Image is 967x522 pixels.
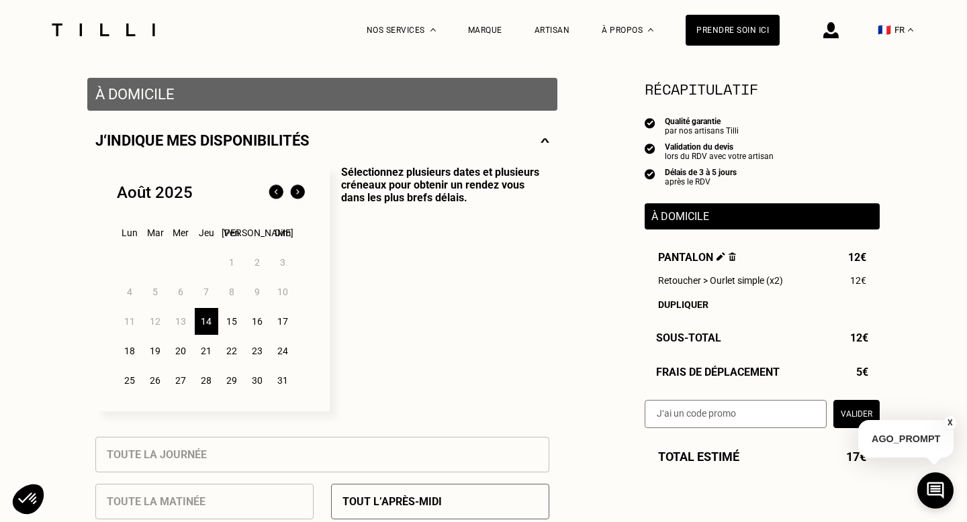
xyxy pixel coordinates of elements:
[246,337,269,364] div: 23
[220,367,244,394] div: 29
[169,367,193,394] div: 27
[271,367,295,394] div: 31
[848,251,866,264] span: 12€
[541,132,549,149] img: svg+xml;base64,PHN2ZyBmaWxsPSJub25lIiBoZWlnaHQ9IjE0IiB2aWV3Qm94PSIwIDAgMjggMTQiIHdpZHRoPSIyOCIgeG...
[645,366,880,378] div: Frais de déplacement
[645,331,880,344] div: Sous-Total
[645,78,880,100] section: Récapitulatif
[729,252,736,261] img: Supprimer
[648,28,653,32] img: Menu déroulant à propos
[665,152,774,161] div: lors du RDV avec votre artisan
[943,415,957,430] button: X
[658,251,736,264] span: Pantalon
[665,177,737,187] div: après le RDV
[195,367,218,394] div: 28
[195,308,218,335] div: 14
[287,182,308,203] img: Mois suivant
[47,23,160,36] img: Logo du service de couturière Tilli
[246,308,269,335] div: 16
[144,367,167,394] div: 26
[850,275,866,286] span: 12€
[665,142,774,152] div: Validation du devis
[246,367,269,394] div: 30
[144,337,167,364] div: 19
[645,450,880,464] div: Total estimé
[645,400,827,428] input: J‘ai un code promo
[908,28,913,32] img: menu déroulant
[665,126,739,136] div: par nos artisans Tilli
[342,495,442,508] p: Tout l’après-midi
[169,337,193,364] div: 20
[117,183,193,202] div: Août 2025
[118,337,142,364] div: 18
[658,275,783,286] span: Retoucher > Ourlet simple (x2)
[195,337,218,364] div: 21
[645,168,655,180] img: icon list info
[118,367,142,394] div: 25
[833,400,880,428] button: Valider
[271,337,295,364] div: 24
[658,299,866,310] div: Dupliquer
[850,331,868,344] span: 12€
[220,308,244,335] div: 15
[430,28,436,32] img: Menu déroulant
[846,450,866,464] span: 17€
[823,22,839,38] img: icône connexion
[878,23,891,36] span: 🇫🇷
[665,168,737,177] div: Délais de 3 à 5 jours
[665,117,739,126] div: Qualité garantie
[717,252,725,261] img: Éditer
[858,420,954,458] p: AGO_PROMPT
[686,15,780,46] a: Prendre soin ici
[468,25,502,35] a: Marque
[271,308,295,335] div: 17
[95,86,549,103] p: À domicile
[645,142,655,154] img: icon list info
[856,366,868,378] span: 5€
[220,337,244,364] div: 22
[330,166,549,411] p: Sélectionnez plusieurs dates et plusieurs créneaux pour obtenir un rendez vous dans les plus bref...
[265,182,287,203] img: Mois précédent
[651,210,873,223] p: À domicile
[95,132,310,149] p: J‘indique mes disponibilités
[535,25,570,35] a: Artisan
[645,117,655,129] img: icon list info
